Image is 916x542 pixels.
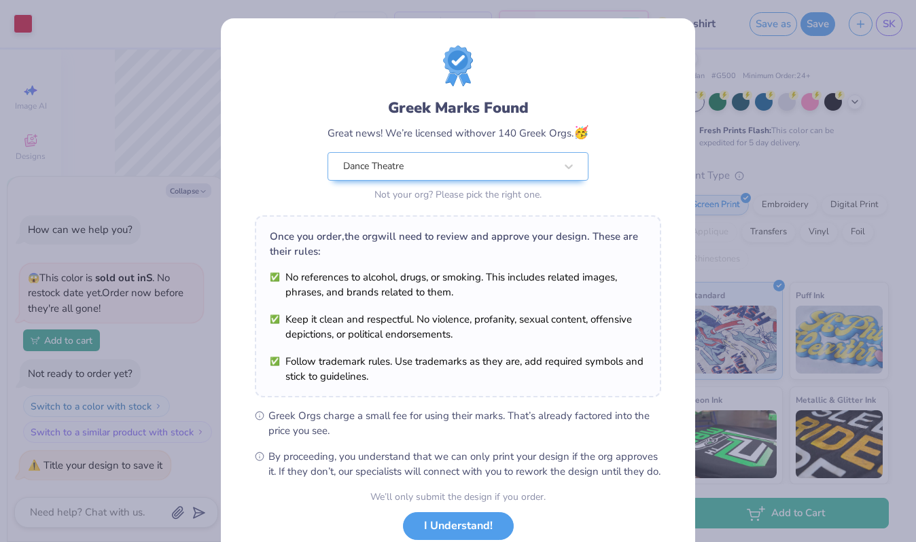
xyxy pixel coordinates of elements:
span: Greek Orgs charge a small fee for using their marks. That’s already factored into the price you see. [268,408,661,438]
div: Not your org? Please pick the right one. [328,187,588,202]
div: Once you order, the org will need to review and approve your design. These are their rules: [270,229,646,259]
li: Follow trademark rules. Use trademarks as they are, add required symbols and stick to guidelines. [270,354,646,384]
li: No references to alcohol, drugs, or smoking. This includes related images, phrases, and brands re... [270,270,646,300]
div: Greek Marks Found [328,97,588,119]
span: 🥳 [574,124,588,141]
span: By proceeding, you understand that we can only print your design if the org approves it. If they ... [268,449,661,479]
img: license-marks-badge.png [443,46,473,86]
li: Keep it clean and respectful. No violence, profanity, sexual content, offensive depictions, or po... [270,312,646,342]
div: We’ll only submit the design if you order. [370,490,546,504]
div: Great news! We’re licensed with over 140 Greek Orgs. [328,124,588,142]
button: I Understand! [403,512,514,540]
